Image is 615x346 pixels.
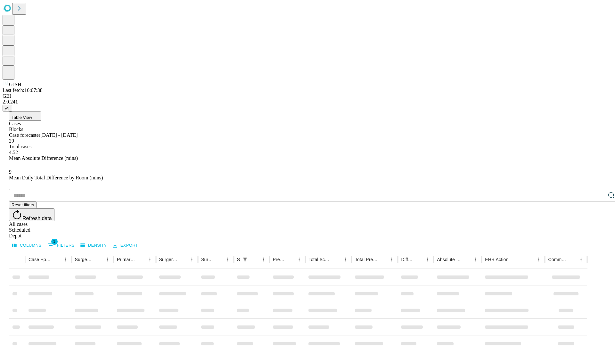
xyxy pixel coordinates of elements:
button: Sort [378,255,387,264]
div: Total Scheduled Duration [308,257,332,262]
button: Sort [178,255,187,264]
button: Menu [145,255,154,264]
span: Last fetch: 16:07:38 [3,87,43,93]
button: Menu [295,255,304,264]
span: GJSH [9,82,21,87]
button: Sort [94,255,103,264]
span: @ [5,106,10,111]
button: Sort [286,255,295,264]
button: Menu [471,255,480,264]
span: Mean Daily Total Difference by Room (mins) [9,175,103,180]
div: 1 active filter [241,255,250,264]
span: 9 [9,169,12,175]
button: Sort [462,255,471,264]
div: Surgery Name [159,257,178,262]
span: 1 [51,238,58,245]
div: Absolute Difference [437,257,462,262]
div: Difference [401,257,414,262]
button: Menu [341,255,350,264]
span: [DATE] - [DATE] [40,132,78,138]
div: Comments [548,257,567,262]
div: Total Predicted Duration [355,257,378,262]
button: Select columns [11,241,43,251]
button: Menu [577,255,586,264]
button: Sort [52,255,61,264]
div: Surgeon Name [75,257,94,262]
button: Sort [332,255,341,264]
button: Show filters [241,255,250,264]
button: Table View [9,111,41,121]
div: Predicted In Room Duration [273,257,285,262]
button: Export [111,241,140,251]
button: Menu [223,255,232,264]
span: Mean Absolute Difference (mins) [9,155,78,161]
span: Case forecaster [9,132,40,138]
span: Refresh data [22,216,52,221]
button: Menu [259,255,268,264]
span: Table View [12,115,32,120]
button: Menu [534,255,543,264]
button: Reset filters [9,202,37,208]
button: Menu [103,255,112,264]
button: Density [79,241,109,251]
div: Case Epic Id [29,257,52,262]
button: Show filters [46,240,76,251]
button: Refresh data [9,208,54,221]
button: Sort [568,255,577,264]
button: @ [3,105,12,111]
div: Scheduled In Room Duration [237,257,240,262]
span: 4.52 [9,150,18,155]
span: Reset filters [12,202,34,207]
span: 29 [9,138,14,144]
button: Sort [250,255,259,264]
div: Surgery Date [201,257,214,262]
button: Sort [136,255,145,264]
button: Sort [509,255,518,264]
span: Total cases [9,144,31,149]
button: Menu [387,255,396,264]
div: 2.0.241 [3,99,612,105]
div: EHR Action [485,257,508,262]
div: GEI [3,93,612,99]
div: Primary Service [117,257,135,262]
button: Menu [187,255,196,264]
button: Menu [61,255,70,264]
button: Menu [423,255,432,264]
button: Sort [214,255,223,264]
button: Sort [414,255,423,264]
